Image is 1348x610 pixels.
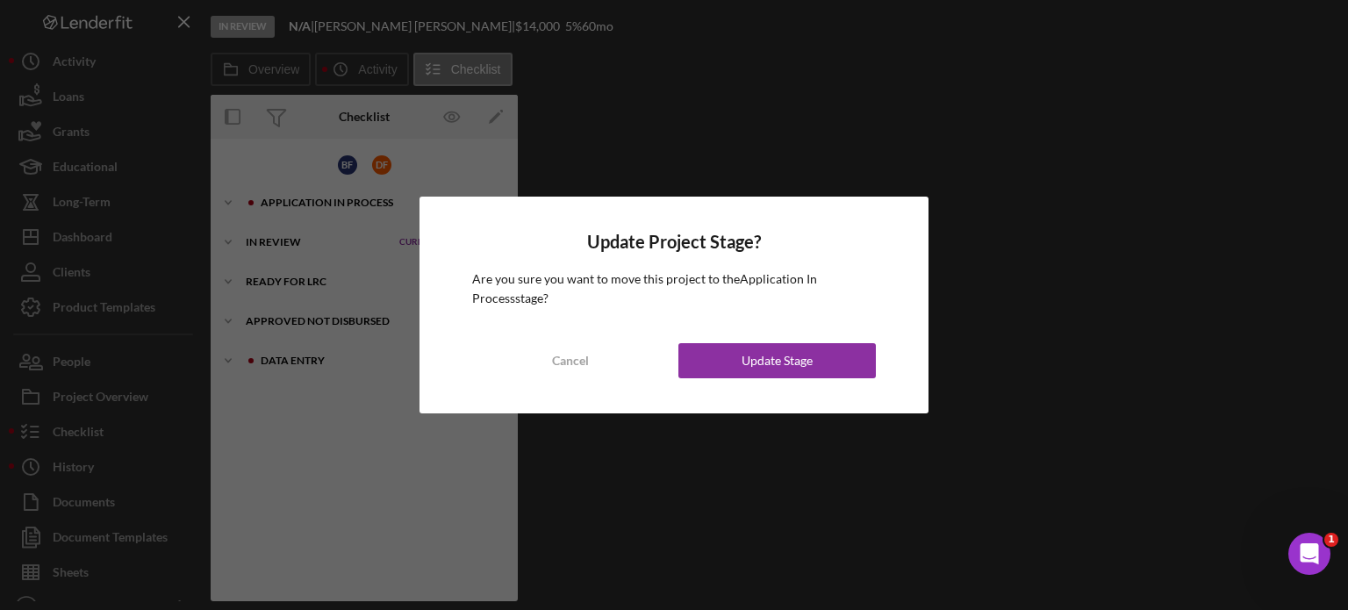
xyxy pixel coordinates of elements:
div: Cancel [552,343,589,378]
p: Are you sure you want to move this project to the Application In Process stage? [472,269,877,309]
button: Cancel [472,343,670,378]
iframe: Intercom live chat [1288,533,1330,575]
span: 1 [1324,533,1338,547]
button: Update Stage [678,343,876,378]
h4: Update Project Stage? [472,232,877,252]
div: Update Stage [742,343,813,378]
